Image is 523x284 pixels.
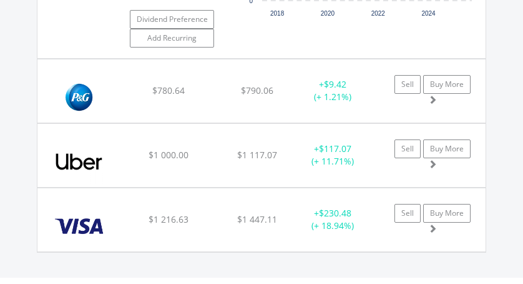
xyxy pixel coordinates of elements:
div: + (+ 18.94%) [293,207,371,232]
a: Buy More [423,139,471,158]
text: 2022 [371,10,386,17]
img: EQU.US.V.png [44,204,114,248]
span: $1 447.11 [237,213,277,225]
a: Dividend Preference [130,10,214,29]
span: $790.06 [241,84,273,96]
a: Buy More [423,75,471,94]
a: Sell [394,75,421,94]
span: $780.64 [152,84,185,96]
a: Sell [394,204,421,223]
span: $1 117.07 [237,149,277,161]
a: Add Recurring [130,29,214,48]
img: EQU.US.UBER.png [44,139,114,184]
div: + (+ 1.21%) [293,78,371,103]
span: $117.07 [319,143,351,155]
span: $1 000.00 [149,149,188,161]
text: 2020 [321,10,335,17]
span: $1 216.63 [149,213,188,225]
span: $230.48 [319,207,351,219]
img: EQU.US.PG.png [44,75,114,119]
div: + (+ 11.71%) [293,143,371,168]
a: Buy More [423,204,471,223]
span: $9.42 [324,78,346,90]
text: 2024 [422,10,436,17]
text: 2018 [270,10,285,17]
a: Sell [394,139,421,158]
